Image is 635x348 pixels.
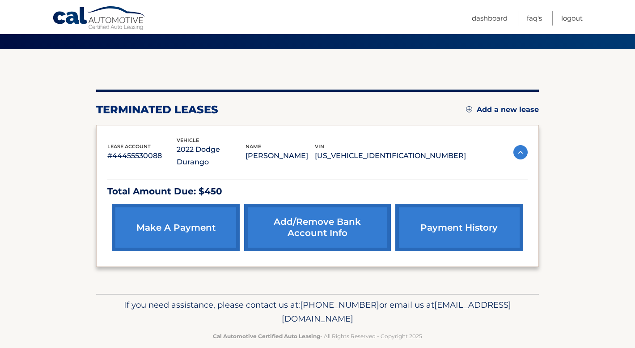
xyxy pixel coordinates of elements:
p: - All Rights Reserved - Copyright 2025 [102,331,533,341]
a: make a payment [112,204,240,251]
p: Total Amount Due: $450 [107,184,528,199]
span: name [246,143,261,150]
a: Add/Remove bank account info [244,204,390,251]
a: Dashboard [472,11,508,26]
a: payment history [395,204,523,251]
span: vehicle [177,137,199,143]
p: [PERSON_NAME] [246,150,315,162]
a: Cal Automotive [52,6,146,32]
p: [US_VEHICLE_IDENTIFICATION_NUMBER] [315,150,466,162]
a: Logout [561,11,583,26]
img: add.svg [466,106,472,112]
span: lease account [107,143,151,150]
p: 2022 Dodge Durango [177,143,246,168]
h2: terminated leases [96,103,218,116]
span: [PHONE_NUMBER] [300,300,379,310]
p: If you need assistance, please contact us at: or email us at [102,298,533,327]
p: #44455530088 [107,150,177,162]
a: Add a new lease [466,105,539,114]
img: accordion-active.svg [513,145,528,159]
a: FAQ's [527,11,542,26]
strong: Cal Automotive Certified Auto Leasing [213,333,320,339]
span: vin [315,143,324,150]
